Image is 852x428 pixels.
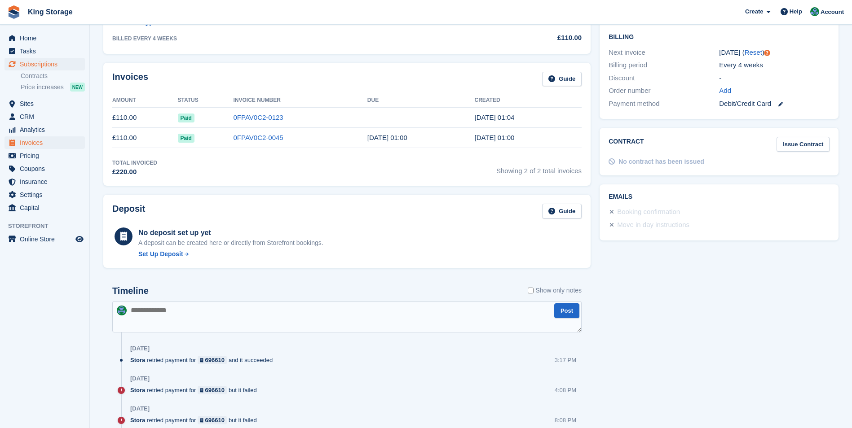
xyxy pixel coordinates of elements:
[554,303,579,318] button: Post
[810,7,819,16] img: John King
[4,233,85,245] a: menu
[112,128,178,148] td: £110.00
[234,134,283,141] a: 0FPAV0C2-0045
[130,356,145,364] span: Stora
[555,356,576,364] div: 3:17 PM
[474,93,582,108] th: Created
[130,375,150,382] div: [DATE]
[4,97,85,110] a: menu
[719,86,731,96] a: Add
[178,134,194,143] span: Paid
[528,286,582,295] label: Show only notes
[777,137,830,152] a: Issue Contract
[20,149,74,162] span: Pricing
[112,286,149,296] h2: Timeline
[138,227,323,238] div: No deposit set up yet
[20,32,74,44] span: Home
[4,32,85,44] a: menu
[20,201,74,214] span: Capital
[21,82,85,92] a: Price increases NEW
[745,48,762,56] a: Reset
[4,162,85,175] a: menu
[20,58,74,70] span: Subscriptions
[609,32,830,41] h2: Billing
[821,8,844,17] span: Account
[8,222,89,231] span: Storefront
[198,386,227,394] a: 696610
[112,108,178,128] td: £110.00
[763,49,771,57] div: Tooltip anchor
[609,137,644,152] h2: Contract
[234,114,283,121] a: 0FPAV0C2-0123
[4,188,85,201] a: menu
[617,207,680,218] div: Booking confirmation
[618,157,704,166] div: No contract has been issued
[112,167,157,177] div: £220.00
[138,249,323,259] a: Set Up Deposit
[20,188,74,201] span: Settings
[117,306,127,315] img: John King
[609,73,719,83] div: Discount
[20,136,74,149] span: Invoices
[719,73,830,83] div: -
[130,356,277,364] div: retried payment for and it succeeded
[4,110,85,123] a: menu
[112,72,148,87] h2: Invoices
[178,93,234,108] th: Status
[7,5,21,19] img: stora-icon-8386f47178a22dfd0bd8f6a31ec36ba5ce8667c1dd55bd0f319d3a0aa187defe.svg
[609,99,719,109] div: Payment method
[367,134,407,141] time: 2025-07-20 00:00:00 UTC
[198,356,227,364] a: 696610
[617,220,689,231] div: Move in day instructions
[4,175,85,188] a: menu
[609,86,719,96] div: Order number
[21,83,64,92] span: Price increases
[130,416,261,424] div: retried payment for but it failed
[609,60,719,70] div: Billing period
[138,238,323,248] p: A deposit can be created here or directly from Storefront bookings.
[234,93,367,108] th: Invoice Number
[367,93,475,108] th: Due
[528,286,534,295] input: Show only notes
[4,123,85,136] a: menu
[4,136,85,149] a: menu
[138,249,183,259] div: Set Up Deposit
[20,162,74,175] span: Coupons
[555,416,576,424] div: 8:08 PM
[609,193,830,201] h2: Emails
[20,110,74,123] span: CRM
[474,134,514,141] time: 2025-07-19 00:00:03 UTC
[609,48,719,58] div: Next invoice
[719,48,830,58] div: [DATE] ( )
[4,201,85,214] a: menu
[74,234,85,245] a: Preview store
[198,416,227,424] a: 696610
[555,386,576,394] div: 4:08 PM
[20,97,74,110] span: Sites
[542,204,582,218] a: Guide
[112,93,178,108] th: Amount
[719,99,830,109] div: Debit/Credit Card
[112,159,157,167] div: Total Invoiced
[21,72,85,80] a: Contracts
[112,204,145,218] h2: Deposit
[20,175,74,188] span: Insurance
[130,416,145,424] span: Stora
[130,405,150,412] div: [DATE]
[130,386,145,394] span: Stora
[4,45,85,57] a: menu
[20,123,74,136] span: Analytics
[4,149,85,162] a: menu
[130,345,150,352] div: [DATE]
[542,72,582,87] a: Guide
[205,386,225,394] div: 696610
[205,356,225,364] div: 696610
[24,4,76,19] a: King Storage
[112,35,494,43] div: BILLED EVERY 4 WEEKS
[494,33,582,43] div: £110.00
[474,114,514,121] time: 2025-08-16 00:04:10 UTC
[4,58,85,70] a: menu
[790,7,802,16] span: Help
[20,45,74,57] span: Tasks
[130,386,261,394] div: retried payment for but it failed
